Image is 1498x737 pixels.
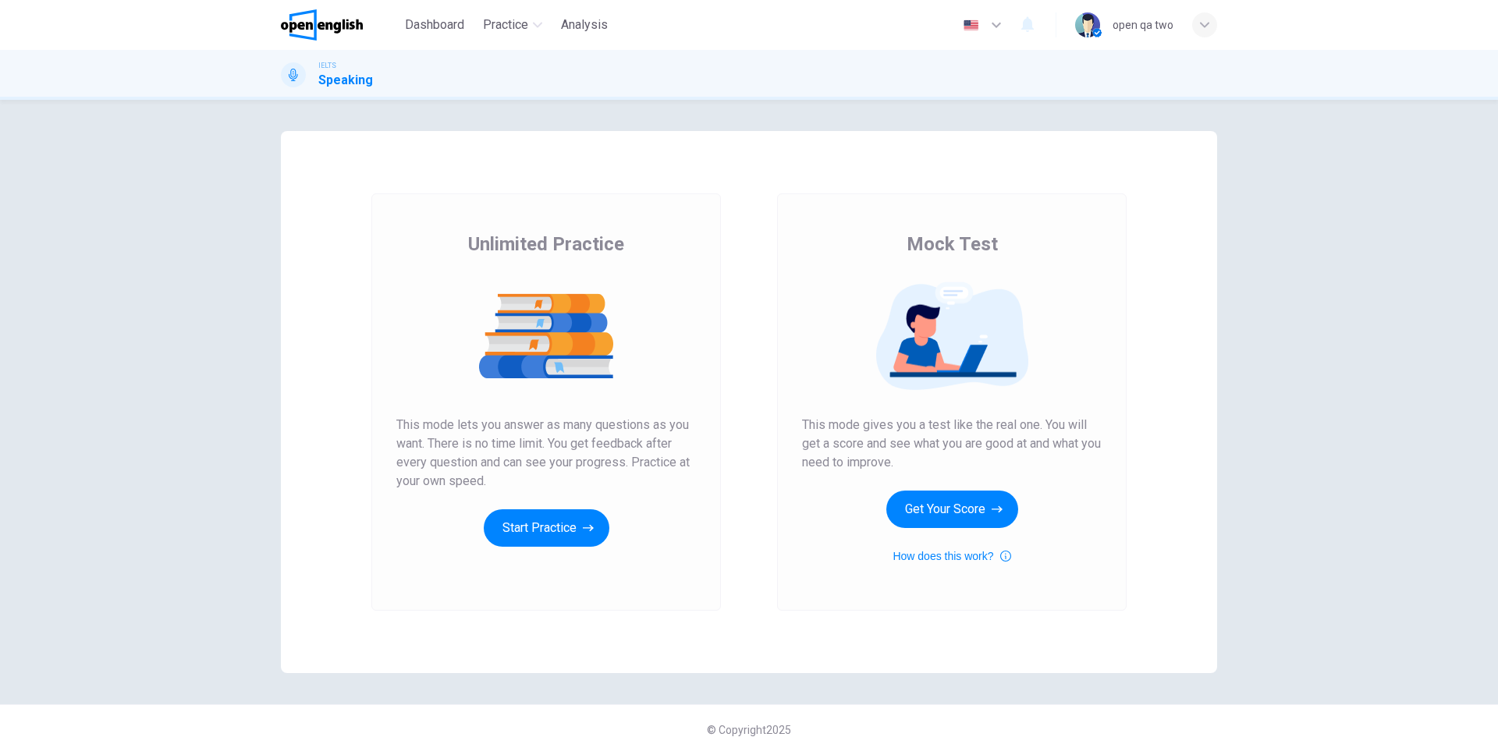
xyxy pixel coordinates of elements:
span: Analysis [561,16,608,34]
span: Unlimited Practice [468,232,624,257]
img: OpenEnglish logo [281,9,363,41]
span: Mock Test [907,232,998,257]
span: Dashboard [405,16,464,34]
button: Start Practice [484,509,609,547]
span: This mode lets you answer as many questions as you want. There is no time limit. You get feedback... [396,416,696,491]
button: Get Your Score [886,491,1018,528]
span: IELTS [318,60,336,71]
span: Practice [483,16,528,34]
a: OpenEnglish logo [281,9,399,41]
div: open qa two [1113,16,1173,34]
button: Dashboard [399,11,470,39]
img: en [961,19,981,31]
span: © Copyright 2025 [707,724,791,736]
h1: Speaking [318,71,373,90]
span: This mode gives you a test like the real one. You will get a score and see what you are good at a... [802,416,1102,472]
button: Analysis [555,11,614,39]
button: How does this work? [893,547,1010,565]
button: Practice [477,11,548,39]
img: Profile picture [1075,12,1100,37]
